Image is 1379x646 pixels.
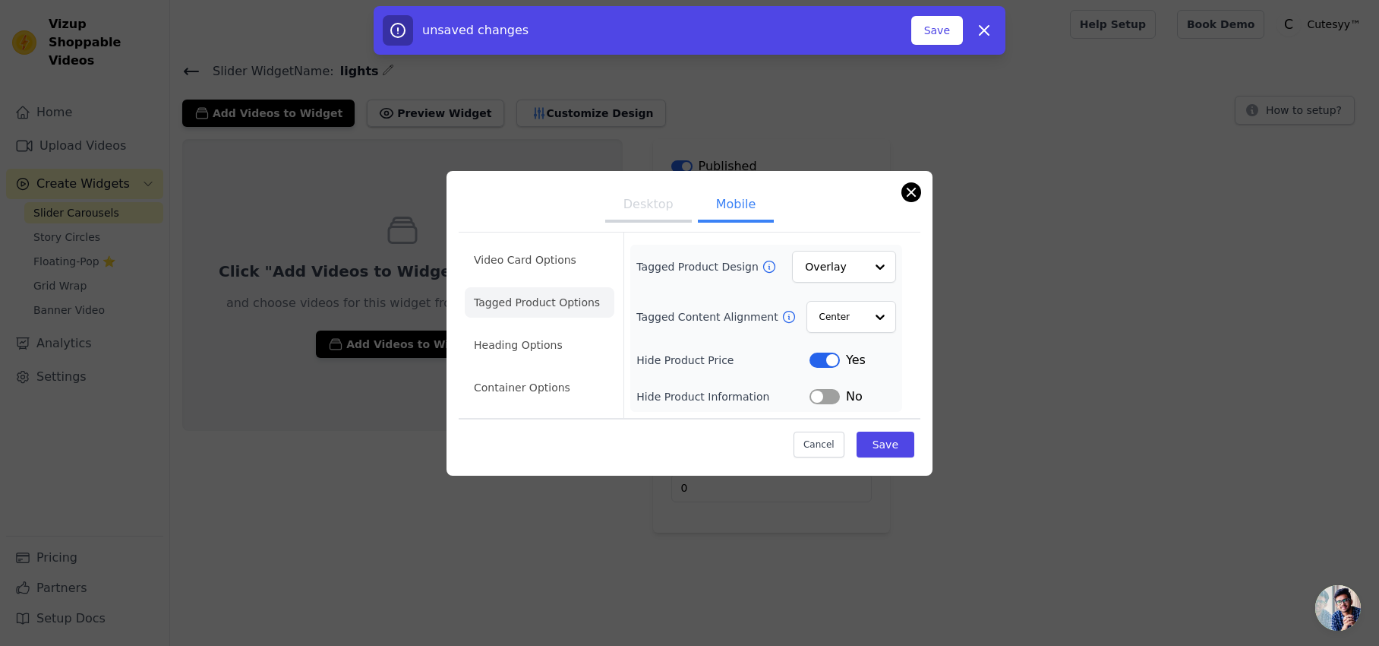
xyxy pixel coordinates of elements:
[465,287,614,318] li: Tagged Product Options
[846,351,866,369] span: Yes
[857,432,914,458] button: Save
[636,309,781,325] label: Tagged Content Alignment
[605,189,692,223] button: Desktop
[1315,585,1361,631] div: Open chat
[422,23,529,37] span: unsaved changes
[636,259,761,274] label: Tagged Product Design
[794,432,844,458] button: Cancel
[911,16,963,45] button: Save
[636,389,809,404] label: Hide Product Information
[465,330,614,360] li: Heading Options
[902,183,920,201] button: Close modal
[465,245,614,275] li: Video Card Options
[698,189,774,223] button: Mobile
[465,372,614,403] li: Container Options
[636,353,809,368] label: Hide Product Price
[846,388,863,406] span: No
